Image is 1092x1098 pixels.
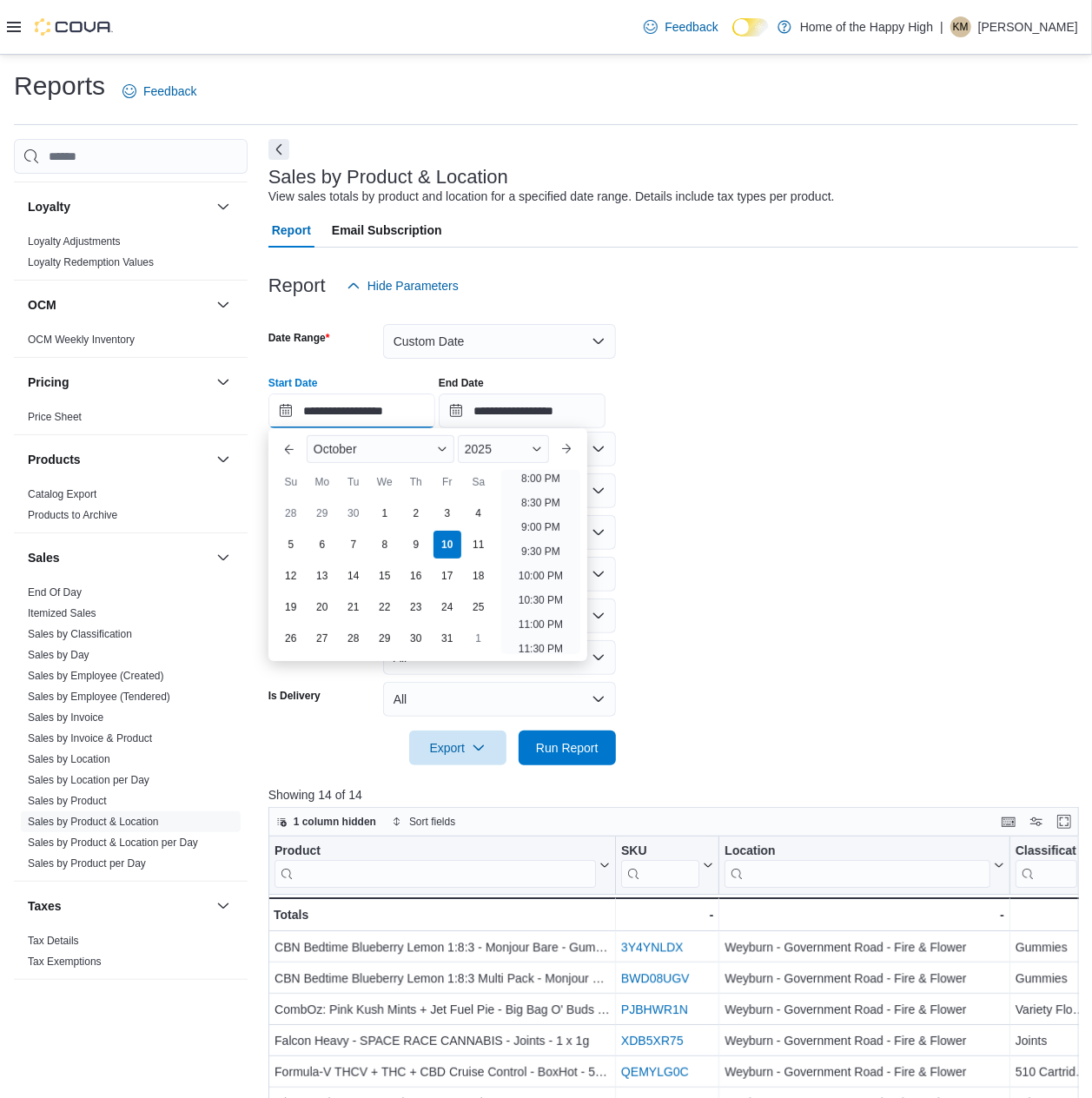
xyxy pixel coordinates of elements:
div: Button. Open the year selector. 2025 is currently selected. [458,435,549,463]
button: Open list of options [592,526,606,539]
span: Sales by Classification [28,627,132,641]
div: day-6 [308,531,336,559]
label: Date Range [268,331,330,345]
a: Sales by Invoice & Product [28,732,152,744]
a: Sales by Location per Day [28,774,149,786]
p: Home of the Happy High [800,17,933,37]
div: day-30 [340,499,367,527]
div: day-25 [465,593,493,621]
div: day-10 [433,531,461,559]
h1: Reports [14,69,105,103]
div: Product [275,843,596,888]
div: day-13 [308,562,336,590]
input: Press the down key to enter a popover containing a calendar. Press the escape key to close the po... [268,394,435,428]
div: - [621,904,713,925]
button: Taxes [213,896,234,916]
label: End Date [439,376,484,390]
button: Products [213,449,234,470]
button: OCM [213,294,234,315]
div: Location [725,843,990,860]
div: day-1 [465,625,493,652]
button: Product [275,843,610,888]
span: OCM Weekly Inventory [28,333,135,347]
h3: OCM [28,296,56,314]
button: Open list of options [592,484,606,498]
a: PJBHWR1N [621,1002,688,1016]
button: 1 column hidden [269,811,383,832]
a: Sales by Location [28,753,110,765]
div: Weyburn - Government Road - Fire & Flower [725,999,1004,1020]
a: Sales by Invoice [28,711,103,724]
a: Sales by Product & Location [28,816,159,828]
span: Feedback [143,83,196,100]
div: day-3 [433,499,461,527]
div: Weyburn - Government Road - Fire & Flower [725,1062,1004,1082]
div: Falcon Heavy - SPACE RACE CANNABIS - Joints - 1 x 1g [275,1030,610,1051]
span: KM [953,17,969,37]
span: Sales by Invoice & Product [28,731,152,745]
div: day-22 [371,593,399,621]
a: Loyalty Adjustments [28,235,121,248]
div: day-15 [371,562,399,590]
div: day-31 [433,625,461,652]
div: day-29 [308,499,336,527]
button: All [383,682,616,717]
div: CBN Bedtime Blueberry Lemon 1:8:3 - Monjour Bare - Gummies - 4 x 2.5mg [275,936,610,957]
div: Product [275,843,596,860]
ul: Time [501,470,580,654]
button: Open list of options [592,567,606,581]
span: Sort fields [409,815,455,829]
div: day-17 [433,562,461,590]
div: day-28 [340,625,367,652]
li: 11:30 PM [512,638,570,659]
div: day-21 [340,593,367,621]
div: Tu [340,468,367,496]
div: Totals [274,904,610,925]
button: Pricing [28,374,209,391]
button: SKU [621,843,713,888]
h3: Report [268,275,326,296]
span: October [314,442,357,456]
li: 8:00 PM [514,468,567,489]
div: Button. Open the month selector. October is currently selected. [307,435,454,463]
input: Dark Mode [732,18,769,36]
div: day-14 [340,562,367,590]
span: Tax Exemptions [28,955,102,969]
div: Th [402,468,430,496]
div: Classification [1016,843,1077,860]
div: Formula-V THCV + THC + CBD Cruise Control - BoxHot - 510 Thread Cartridges - 2mL [275,1062,610,1082]
span: Loyalty Adjustments [28,235,121,248]
button: Sort fields [385,811,462,832]
div: Taxes [14,930,248,979]
div: We [371,468,399,496]
p: [PERSON_NAME] [978,17,1078,37]
div: day-20 [308,593,336,621]
a: XDB5XR75 [621,1034,684,1048]
p: | [940,17,943,37]
h3: Sales by Product & Location [268,167,508,188]
div: day-29 [371,625,399,652]
a: BWD08UGV [621,971,690,985]
a: Catalog Export [28,488,96,500]
div: OCM [14,329,248,357]
div: Weyburn - Government Road - Fire & Flower [725,1030,1004,1051]
div: day-12 [277,562,305,590]
div: Products [14,484,248,532]
div: Location [725,843,990,888]
div: 510 Cartridges [1016,1062,1091,1082]
span: Sales by Day [28,648,89,662]
a: Sales by Day [28,649,89,661]
div: day-8 [371,531,399,559]
div: Mo [308,468,336,496]
a: Price Sheet [28,411,82,423]
a: Loyalty Redemption Values [28,256,154,268]
div: day-16 [402,562,430,590]
span: 2025 [465,442,492,456]
div: Classification [1016,843,1077,888]
span: Sales by Product & Location [28,815,159,829]
span: Sales by Product per Day [28,857,146,870]
div: Gummies [1016,936,1091,957]
span: Itemized Sales [28,606,96,620]
div: day-30 [402,625,430,652]
span: Price Sheet [28,410,82,424]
